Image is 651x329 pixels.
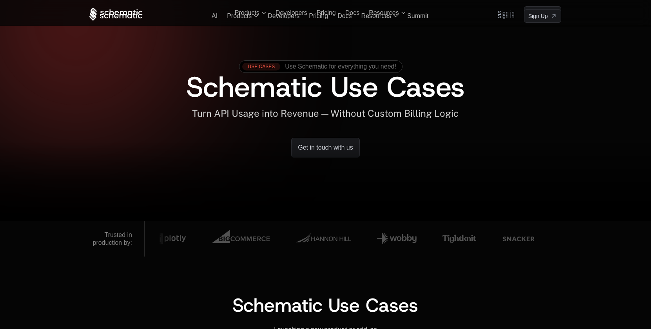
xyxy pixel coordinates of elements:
a: Developers [268,13,299,19]
span: Sign Up [528,9,548,17]
a: Sign in [498,10,515,22]
span: Use Schematic for everything you need! [285,63,396,70]
a: Sign in [498,7,515,19]
img: Customer 10 [296,227,351,250]
span: Schematic Use Cases [186,68,465,106]
img: Customer 1 [442,227,477,250]
img: Customer 2 [503,227,535,250]
div: Trusted in production by: [92,231,132,247]
span: Resources [361,13,391,20]
span: Turn API Usage into Revenue — Without Custom Billing Logic [192,108,459,119]
span: Schematic Use Cases [232,293,418,318]
div: Use Cases [242,63,280,70]
a: AI [212,13,218,19]
a: Docs [337,13,352,19]
img: Customer 9 [212,227,270,250]
a: Get in touch with us [291,138,360,157]
a: [object Object],[object Object] [242,63,396,70]
a: [object Object] [524,6,562,20]
img: Customer 8 [152,227,186,250]
a: Summit [407,13,428,19]
span: Products [227,13,252,20]
span: Sign Up [528,12,548,20]
img: Customer 11 [377,227,417,250]
a: [object Object] [524,9,562,23]
a: Pricing [309,13,328,19]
